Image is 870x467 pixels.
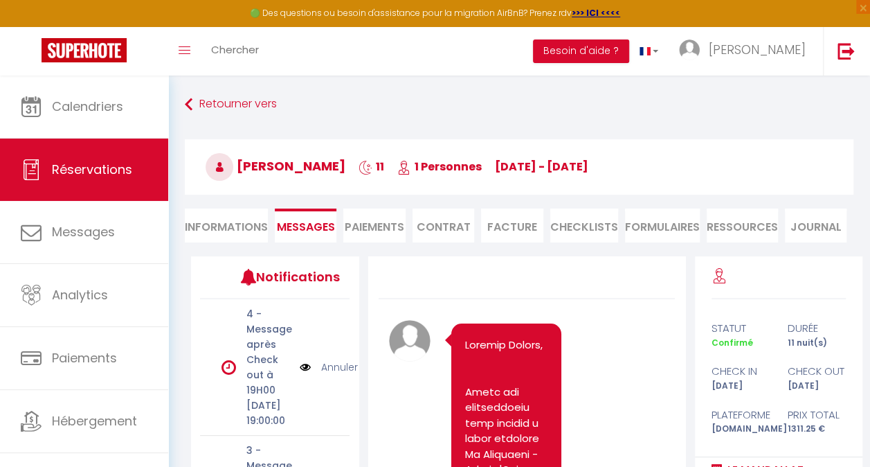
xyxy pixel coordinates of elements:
span: Réservations [52,161,132,178]
li: Informations [185,209,268,243]
div: durée [779,320,855,337]
a: ... [PERSON_NAME] [669,27,823,76]
h3: Notifications [256,261,318,292]
img: Super Booking [42,38,127,62]
span: Analytics [52,286,108,303]
div: check out [779,363,855,380]
p: 4 - Message après Check out à 19H00 [246,306,291,398]
li: Contrat [413,209,474,243]
img: logout [837,42,855,60]
button: Besoin d'aide ? [533,39,629,63]
span: [PERSON_NAME] [709,41,806,58]
div: [DOMAIN_NAME] [703,423,779,436]
div: 1311.25 € [779,423,855,436]
li: CHECKLISTS [550,209,618,243]
span: Confirmé [712,337,753,349]
li: FORMULAIRES [625,209,700,243]
a: Annuler [321,360,358,375]
p: [DATE] 19:00:00 [246,398,291,428]
span: Calendriers [52,98,123,115]
img: avatar.png [389,320,431,362]
li: Facture [481,209,543,243]
span: Messages [277,219,335,235]
li: Journal [785,209,846,243]
div: Plateforme [703,407,779,423]
span: Messages [52,223,115,240]
img: NO IMAGE [300,360,311,375]
span: [DATE] - [DATE] [495,159,588,175]
span: [PERSON_NAME] [206,157,345,175]
div: Prix total [779,407,855,423]
div: statut [703,320,779,337]
span: 11 [359,159,384,175]
span: 1 Personnes [397,159,482,175]
a: Retourner vers [185,92,853,117]
a: >>> ICI <<<< [572,7,620,19]
a: Chercher [201,27,269,76]
img: ... [679,39,700,60]
span: Paiements [52,349,117,367]
li: Paiements [343,209,405,243]
div: 11 nuit(s) [779,337,855,350]
span: Hébergement [52,412,137,430]
div: [DATE] [703,380,779,393]
span: Chercher [211,42,259,57]
div: check in [703,363,779,380]
li: Ressources [707,209,778,243]
div: [DATE] [779,380,855,393]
